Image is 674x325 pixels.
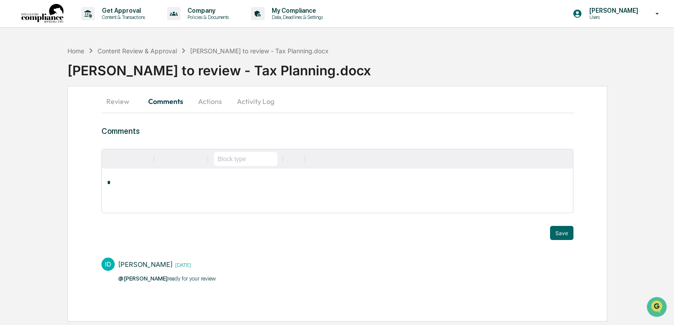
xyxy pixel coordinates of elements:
span: @[PERSON_NAME] [118,275,168,282]
div: ID [101,258,115,271]
button: Underline [135,152,149,166]
p: How can we help? [9,18,161,33]
div: [PERSON_NAME] to review - Tax Planning.docx [67,55,674,78]
button: Italic [120,152,135,166]
iframe: Open customer support [646,296,670,320]
button: Activity Log [230,91,281,112]
p: Data, Deadlines & Settings [265,14,327,20]
div: 🔎 [9,129,16,136]
span: Data Lookup [18,128,56,137]
div: Start new chat [30,67,145,76]
h3: Comments [101,126,573,136]
button: Save [550,226,573,240]
time: Friday, August 8, 2025 at 11:56:44 AM [172,261,191,268]
span: Attestations [73,111,109,120]
div: [PERSON_NAME] to review - Tax Planning.docx [190,47,329,55]
button: Block type [214,152,277,166]
button: Comments [141,91,190,112]
button: Review [101,91,141,112]
p: ready for your review​ [118,274,216,283]
a: 🔎Data Lookup [5,124,59,140]
img: 1746055101610-c473b297-6a78-478c-a979-82029cc54cd1 [9,67,25,83]
p: Content & Transactions [95,14,150,20]
span: Preclearance [18,111,57,120]
div: secondary tabs example [101,91,573,112]
div: Home [67,47,84,55]
a: Powered byPylon [62,149,107,156]
span: Pylon [88,149,107,156]
p: Policies & Documents [180,14,233,20]
p: Get Approval [95,7,150,14]
img: logo [21,4,64,24]
div: Content Review & Approval [97,47,177,55]
p: My Compliance [265,7,327,14]
a: 🗄️Attestations [60,107,113,123]
input: Clear [23,40,146,49]
div: 🖐️ [9,112,16,119]
button: Start new chat [150,70,161,81]
button: Bold [106,152,120,166]
p: Company [180,7,233,14]
p: Users [582,14,643,20]
div: 🗄️ [64,112,71,119]
a: 🖐️Preclearance [5,107,60,123]
div: [PERSON_NAME] [118,260,172,269]
div: We're offline, we'll be back soon [30,76,115,83]
p: [PERSON_NAME] [582,7,643,14]
button: Actions [190,91,230,112]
